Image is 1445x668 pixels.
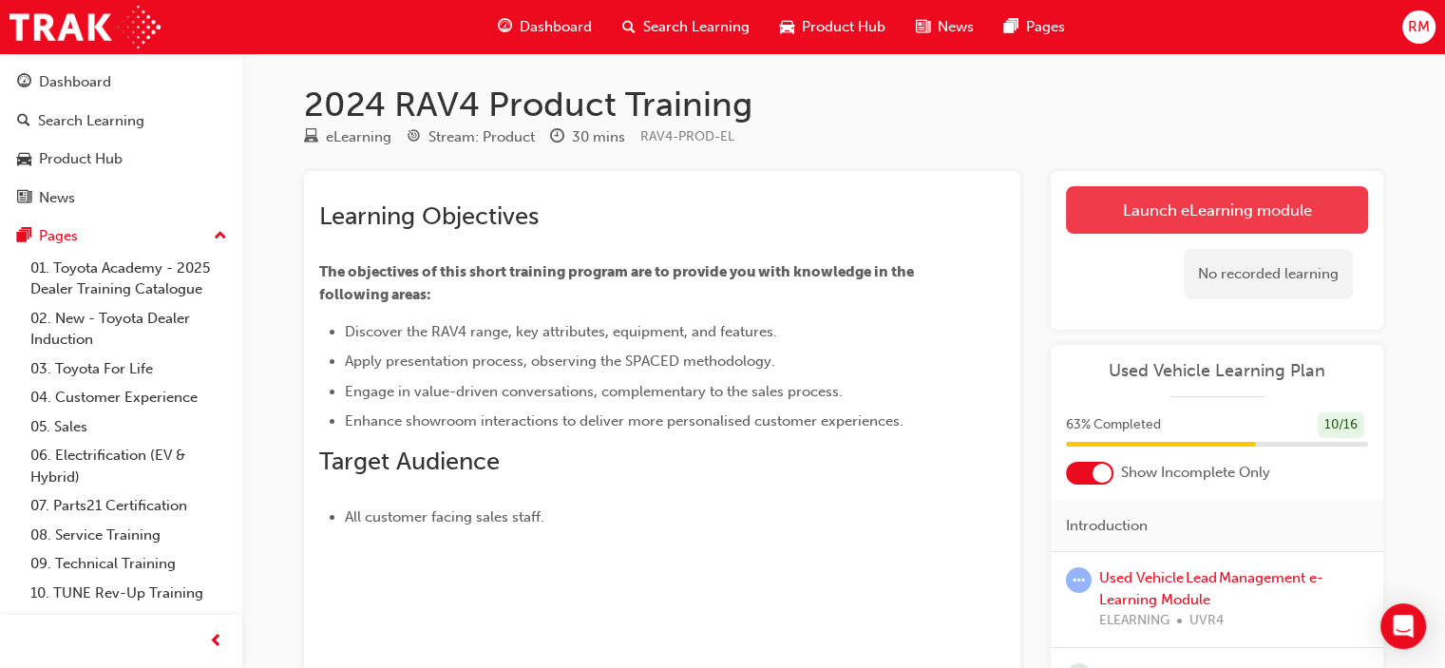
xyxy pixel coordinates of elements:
[17,151,31,168] span: car-icon
[1099,610,1169,632] span: ELEARNING
[1066,186,1368,234] a: Launch eLearning module
[10,6,161,48] img: Trak
[550,129,564,146] span: clock-icon
[17,228,31,245] span: pages-icon
[622,15,636,39] span: search-icon
[17,113,30,130] span: search-icon
[23,354,235,384] a: 03. Toyota For Life
[1066,360,1368,382] a: Used Vehicle Learning Plan
[802,16,885,38] span: Product Hub
[1318,412,1364,438] div: 10 / 16
[1184,249,1353,299] div: No recorded learning
[17,74,31,91] span: guage-icon
[901,8,989,47] a: news-iconNews
[319,447,500,476] span: Target Audience
[39,71,111,93] div: Dashboard
[1121,462,1270,484] span: Show Incomplete Only
[304,125,391,149] div: Type
[8,104,235,139] a: Search Learning
[1066,567,1092,593] span: learningRecordVerb_ATTEMPT-icon
[1408,16,1430,38] span: RM
[1402,10,1435,44] button: RM
[1066,515,1148,537] span: Introduction
[345,412,903,429] span: Enhance showroom interactions to deliver more personalised customer experiences.
[319,263,917,303] span: The objectives of this short training program are to provide you with knowledge in the following ...
[23,304,235,354] a: 02. New - Toyota Dealer Induction
[8,219,235,254] button: Pages
[1026,16,1065,38] span: Pages
[780,15,794,39] span: car-icon
[209,630,223,654] span: prev-icon
[39,225,78,247] div: Pages
[498,15,512,39] span: guage-icon
[640,128,734,144] span: Learning resource code
[23,607,235,637] a: All Pages
[345,323,777,340] span: Discover the RAV4 range, key attributes, equipment, and features.
[1380,603,1426,649] div: Open Intercom Messenger
[1189,610,1224,632] span: UVR4
[39,187,75,209] div: News
[23,383,235,412] a: 04. Customer Experience
[916,15,930,39] span: news-icon
[572,126,625,148] div: 30 mins
[23,441,235,491] a: 06. Electrification (EV & Hybrid)
[39,148,123,170] div: Product Hub
[17,190,31,207] span: news-icon
[8,181,235,216] a: News
[1004,15,1018,39] span: pages-icon
[520,16,592,38] span: Dashboard
[23,254,235,304] a: 01. Toyota Academy - 2025 Dealer Training Catalogue
[23,549,235,579] a: 09. Technical Training
[319,201,539,231] span: Learning Objectives
[428,126,535,148] div: Stream: Product
[345,508,544,525] span: All customer facing sales staff.
[23,491,235,521] a: 07. Parts21 Certification
[1066,414,1161,436] span: 63 % Completed
[38,110,144,132] div: Search Learning
[8,61,235,219] button: DashboardSearch LearningProduct HubNews
[643,16,750,38] span: Search Learning
[304,84,1383,125] h1: 2024 RAV4 Product Training
[483,8,607,47] a: guage-iconDashboard
[765,8,901,47] a: car-iconProduct Hub
[304,129,318,146] span: learningResourceType_ELEARNING-icon
[345,353,775,370] span: Apply presentation process, observing the SPACED methodology.
[989,8,1080,47] a: pages-iconPages
[8,65,235,100] a: Dashboard
[938,16,974,38] span: News
[1099,569,1323,608] a: Used Vehicle Lead Management e-Learning Module
[23,579,235,608] a: 10. TUNE Rev-Up Training
[345,383,843,400] span: Engage in value-driven conversations, complementary to the sales process.
[550,125,625,149] div: Duration
[214,224,227,249] span: up-icon
[326,126,391,148] div: eLearning
[8,142,235,177] a: Product Hub
[407,125,535,149] div: Stream
[23,412,235,442] a: 05. Sales
[23,521,235,550] a: 08. Service Training
[607,8,765,47] a: search-iconSearch Learning
[407,129,421,146] span: target-icon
